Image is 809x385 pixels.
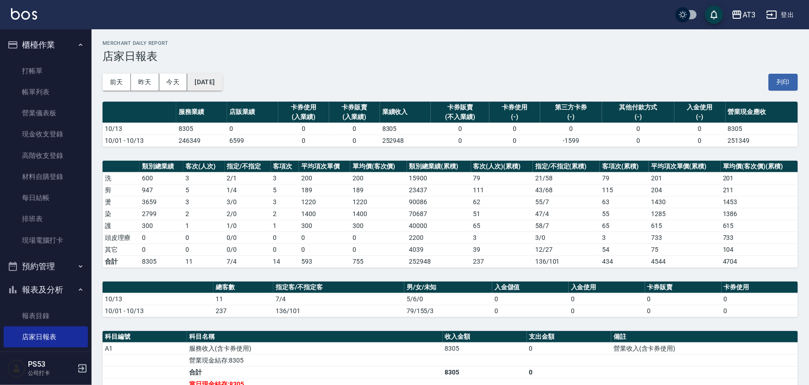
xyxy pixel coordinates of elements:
h2: Merchant Daily Report [103,40,798,46]
td: 0 [329,135,380,146]
td: 593 [299,255,350,267]
td: 0 / 0 [225,244,271,255]
td: 3 / 0 [225,196,271,208]
th: 指定/不指定(累積) [533,161,600,173]
th: 單均價(客次價)(累積) [721,161,798,173]
td: 1220 [350,196,407,208]
td: 55 [600,208,649,220]
h5: PS53 [28,360,75,369]
td: 0 [271,244,299,255]
td: 733 [649,232,721,244]
div: 卡券使用 [492,103,538,112]
td: 0 [271,232,299,244]
td: 0 [674,123,725,135]
td: 4544 [649,255,721,267]
td: 237 [213,305,274,317]
td: 3 [183,196,224,208]
th: 科目名稱 [187,331,442,343]
td: 21 / 58 [533,172,600,184]
td: 1 [271,220,299,232]
td: -1599 [540,135,602,146]
div: 卡券販賣 [331,103,378,112]
td: 3 [271,196,299,208]
th: 類別總業績 [140,161,183,173]
a: 排班表 [4,208,88,229]
td: 2 [183,208,224,220]
td: 0 [492,293,569,305]
td: 3 [183,172,224,184]
td: 2 / 0 [225,208,271,220]
div: (-) [604,112,672,122]
td: 201 [649,172,721,184]
td: 115 [600,184,649,196]
div: 其他付款方式 [604,103,672,112]
td: 0 [183,244,224,255]
a: 店家日報表 [4,326,88,347]
td: 7/4 [225,255,271,267]
table: a dense table [103,282,798,317]
h3: 店家日報表 [103,50,798,63]
th: 支出金額 [527,331,611,343]
td: 62 [471,196,533,208]
td: 4704 [721,255,798,267]
td: 70687 [407,208,471,220]
td: 5 [183,184,224,196]
table: a dense table [103,161,798,268]
button: 今天 [159,74,188,91]
td: 2799 [140,208,183,220]
a: 現金收支登錄 [4,124,88,145]
td: 136/101 [273,305,404,317]
td: 0 [569,293,645,305]
td: 600 [140,172,183,184]
a: 現場電腦打卡 [4,230,88,251]
a: 材料自購登錄 [4,166,88,187]
td: 頭皮理療 [103,232,140,244]
td: 23437 [407,184,471,196]
td: 6599 [227,135,278,146]
td: 1386 [721,208,798,220]
a: 營業儀表板 [4,103,88,124]
th: 備註 [611,331,798,343]
td: 1 [183,220,224,232]
td: 0 [431,123,489,135]
th: 科目編號 [103,331,187,343]
td: 0 [350,244,407,255]
td: 200 [299,172,350,184]
td: 護 [103,220,140,232]
td: 3 [600,232,649,244]
div: (-) [677,112,723,122]
td: A1 [103,342,187,354]
div: (入業績) [331,112,378,122]
td: 0 [140,232,183,244]
td: 0 [602,123,674,135]
th: 平均項次單價 [299,161,350,173]
td: 43 / 68 [533,184,600,196]
button: 昨天 [131,74,159,91]
td: 0 [645,305,722,317]
td: 0 [299,244,350,255]
td: 15900 [407,172,471,184]
th: 卡券使用 [722,282,798,293]
td: 300 [350,220,407,232]
div: (-) [492,112,538,122]
td: 8305 [380,123,431,135]
th: 類別總業績(累積) [407,161,471,173]
td: 4039 [407,244,471,255]
td: 1400 [299,208,350,220]
td: 111 [471,184,533,196]
td: 2 [271,208,299,220]
td: 104 [721,244,798,255]
button: 預約管理 [4,255,88,278]
div: 卡券使用 [281,103,327,112]
button: 列印 [769,74,798,91]
td: 79/155/3 [404,305,492,317]
td: 8305 [140,255,183,267]
button: 登出 [763,6,798,23]
th: 客項次 [271,161,299,173]
td: 0 [227,123,278,135]
td: 47 / 4 [533,208,600,220]
button: [DATE] [187,74,222,91]
td: 0 [329,123,380,135]
td: 55 / 7 [533,196,600,208]
td: 12 / 27 [533,244,600,255]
